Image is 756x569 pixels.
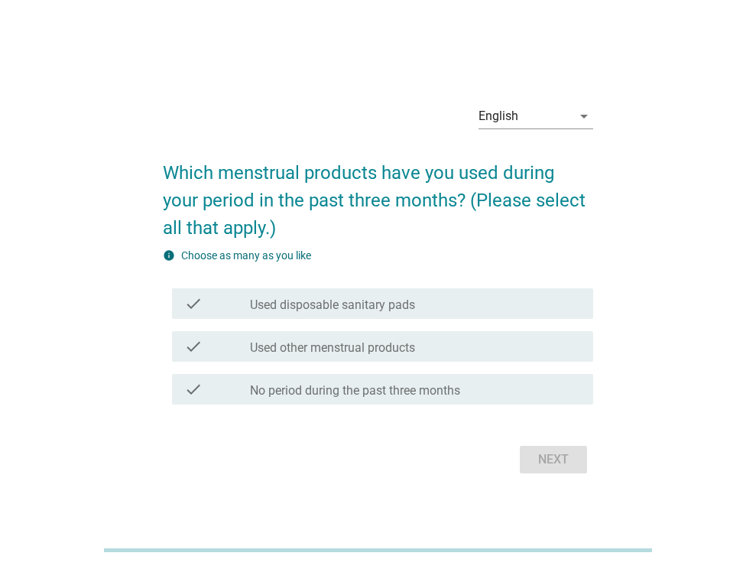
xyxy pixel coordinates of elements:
[184,294,203,313] i: check
[163,144,593,242] h2: Which menstrual products have you used during your period in the past three months? (Please selec...
[184,380,203,398] i: check
[250,340,415,356] label: Used other menstrual products
[163,249,175,262] i: info
[575,107,593,125] i: arrow_drop_down
[184,337,203,356] i: check
[479,109,518,123] div: English
[250,298,415,313] label: Used disposable sanitary pads
[181,249,311,262] label: Choose as many as you like
[250,383,460,398] label: No period during the past three months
